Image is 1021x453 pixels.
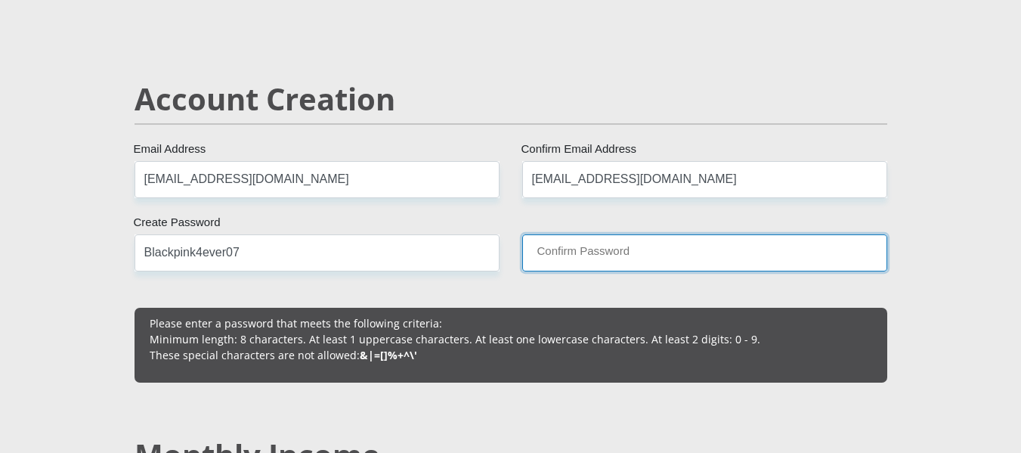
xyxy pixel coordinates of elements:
input: Create Password [135,234,500,271]
input: Confirm Email Address [522,161,887,198]
input: Email Address [135,161,500,198]
p: Please enter a password that meets the following criteria: Minimum length: 8 characters. At least... [150,315,872,363]
h2: Account Creation [135,81,887,117]
input: Confirm Password [522,234,887,271]
b: &|=[]%+^\' [360,348,417,362]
